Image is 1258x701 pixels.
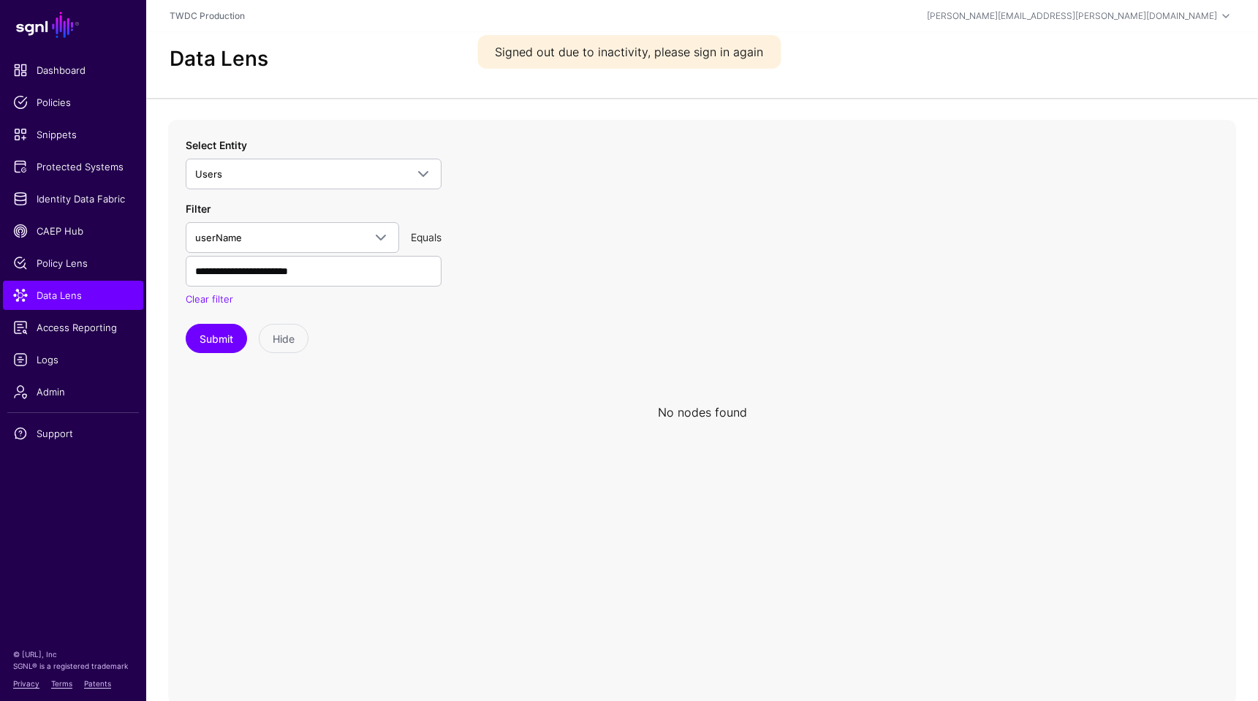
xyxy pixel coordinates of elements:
a: Protected Systems [3,152,143,181]
p: SGNL® is a registered trademark [13,660,133,672]
a: Admin [3,377,143,406]
span: Access Reporting [13,320,133,335]
label: Select Entity [186,137,247,153]
button: Submit [186,324,247,353]
span: Identity Data Fabric [13,192,133,206]
span: userName [195,232,242,243]
h2: Data Lens [170,47,268,72]
a: Data Lens [3,281,143,310]
span: Users [195,168,222,180]
span: Support [13,426,133,441]
a: CAEP Hub [3,216,143,246]
span: CAEP Hub [13,224,133,238]
a: Clear filter [186,293,233,305]
a: Policy Lens [3,249,143,278]
a: Access Reporting [3,313,143,342]
a: Logs [3,345,143,374]
span: Policy Lens [13,256,133,270]
a: Snippets [3,120,143,149]
span: Data Lens [13,288,133,303]
label: Filter [186,201,211,216]
a: Identity Data Fabric [3,184,143,213]
a: TWDC Production [170,10,245,21]
span: Dashboard [13,63,133,77]
button: Hide [259,324,308,353]
div: Signed out due to inactivity, please sign in again [477,35,781,69]
a: Patents [84,679,111,688]
a: Policies [3,88,143,117]
span: Snippets [13,127,133,142]
p: © [URL], Inc [13,648,133,660]
a: Terms [51,679,72,688]
span: Policies [13,95,133,110]
span: Protected Systems [13,159,133,174]
a: SGNL [9,9,137,41]
a: Privacy [13,679,39,688]
div: Equals [405,230,447,245]
div: No nodes found [658,403,747,421]
div: [PERSON_NAME][EMAIL_ADDRESS][PERSON_NAME][DOMAIN_NAME] [927,10,1217,23]
span: Logs [13,352,133,367]
a: Dashboard [3,56,143,85]
span: Admin [13,384,133,399]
